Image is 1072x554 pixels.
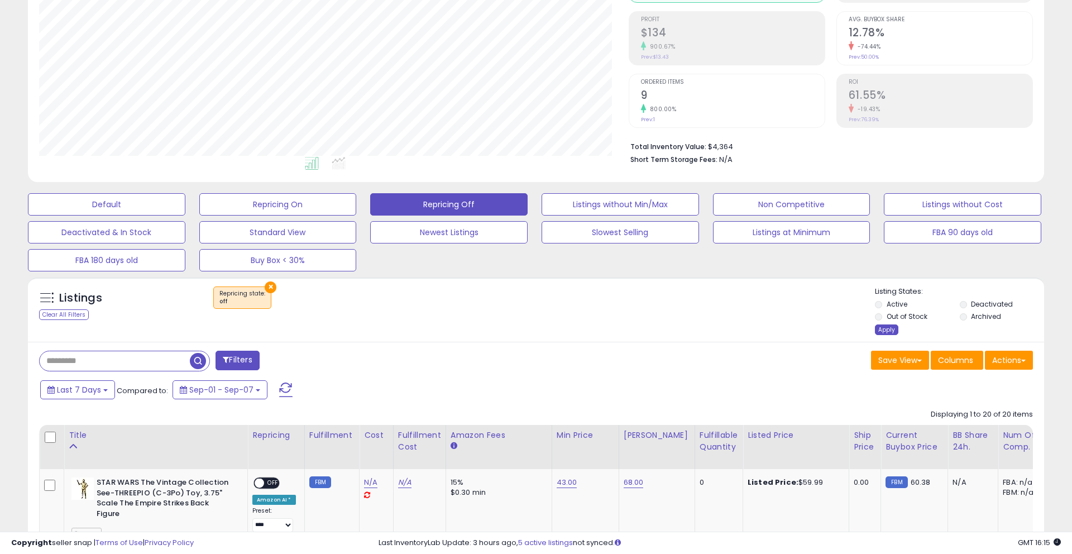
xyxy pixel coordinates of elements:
div: Amazon Fees [451,429,547,441]
div: N/A [953,477,989,488]
small: Prev: 76.39% [849,116,879,123]
div: FBA: n/a [1003,477,1040,488]
b: STAR WARS The Vintage Collection See-THREEPIO (C-3Po) Toy, 3.75" Scale The Empire Strikes Back Fi... [97,477,232,522]
div: FBM: n/a [1003,488,1040,498]
span: Repricing state : [219,289,265,306]
button: Standard View [199,221,357,243]
div: Fulfillment [309,429,355,441]
small: FBM [309,476,331,488]
button: Listings without Cost [884,193,1041,216]
span: Profit [641,17,825,23]
div: Clear All Filters [39,309,89,320]
small: 800.00% [646,105,677,113]
span: ebay [71,528,102,541]
p: Listing States: [875,286,1044,297]
small: Prev: 50.00% [849,54,879,60]
button: Sep-01 - Sep-07 [173,380,267,399]
li: $4,364 [630,139,1025,152]
div: off [219,298,265,305]
button: Columns [931,351,983,370]
span: Compared to: [117,385,168,396]
span: Ordered Items [641,79,825,85]
button: Slowest Selling [542,221,699,243]
label: Archived [971,312,1001,321]
h5: Listings [59,290,102,306]
button: FBA 90 days old [884,221,1041,243]
small: Prev: $13.43 [641,54,669,60]
div: 0.00 [854,477,872,488]
h2: 12.78% [849,26,1032,41]
span: N/A [719,154,733,165]
a: N/A [364,477,377,488]
label: Deactivated [971,299,1013,309]
small: -74.44% [854,42,881,51]
button: × [265,281,276,293]
h2: 9 [641,89,825,104]
small: 900.67% [646,42,676,51]
strong: Copyright [11,537,52,548]
small: FBM [886,476,907,488]
div: Current Buybox Price [886,429,943,453]
span: Columns [938,355,973,366]
div: $0.30 min [451,488,543,498]
button: Filters [216,351,259,370]
h2: 61.55% [849,89,1032,104]
button: Buy Box < 30% [199,249,357,271]
a: 68.00 [624,477,644,488]
span: Avg. Buybox Share [849,17,1032,23]
button: Listings without Min/Max [542,193,699,216]
b: Listed Price: [748,477,798,488]
button: Last 7 Days [40,380,115,399]
small: Prev: 1 [641,116,655,123]
a: Privacy Policy [145,537,194,548]
span: 60.38 [911,477,931,488]
a: N/A [398,477,411,488]
div: Amazon AI * [252,495,296,505]
button: Deactivated & In Stock [28,221,185,243]
small: -19.43% [854,105,880,113]
div: 15% [451,477,543,488]
div: Ship Price [854,429,876,453]
div: BB Share 24h. [953,429,993,453]
label: Active [887,299,907,309]
h2: $134 [641,26,825,41]
div: Listed Price [748,429,844,441]
div: [PERSON_NAME] [624,429,690,441]
div: 0 [700,477,734,488]
button: Non Competitive [713,193,870,216]
div: $59.99 [748,477,840,488]
label: Out of Stock [887,312,927,321]
div: Min Price [557,429,614,441]
div: Title [69,429,243,441]
a: 5 active listings [518,537,573,548]
button: Repricing On [199,193,357,216]
b: Total Inventory Value: [630,142,706,151]
small: Amazon Fees. [451,441,457,451]
div: Fulfillment Cost [398,429,441,453]
b: Short Term Storage Fees: [630,155,717,164]
img: 41X1AbOn97L._SL40_.jpg [71,477,94,500]
button: Repricing Off [370,193,528,216]
span: Last 7 Days [57,384,101,395]
div: Repricing [252,429,300,441]
div: Fulfillable Quantity [700,429,738,453]
button: Default [28,193,185,216]
div: Cost [364,429,389,441]
button: Actions [985,351,1033,370]
div: Last InventoryLab Update: 3 hours ago, not synced. [379,538,1061,548]
button: Listings at Minimum [713,221,870,243]
div: Num of Comp. [1003,429,1044,453]
a: Terms of Use [95,537,143,548]
div: Apply [875,324,898,335]
button: FBA 180 days old [28,249,185,271]
span: 2025-09-15 16:15 GMT [1018,537,1061,548]
span: Sep-01 - Sep-07 [189,384,253,395]
div: Preset: [252,507,296,532]
button: Save View [871,351,929,370]
div: Displaying 1 to 20 of 20 items [931,409,1033,420]
div: seller snap | | [11,538,194,548]
span: OFF [264,479,282,488]
a: 43.00 [557,477,577,488]
button: Newest Listings [370,221,528,243]
span: ROI [849,79,1032,85]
